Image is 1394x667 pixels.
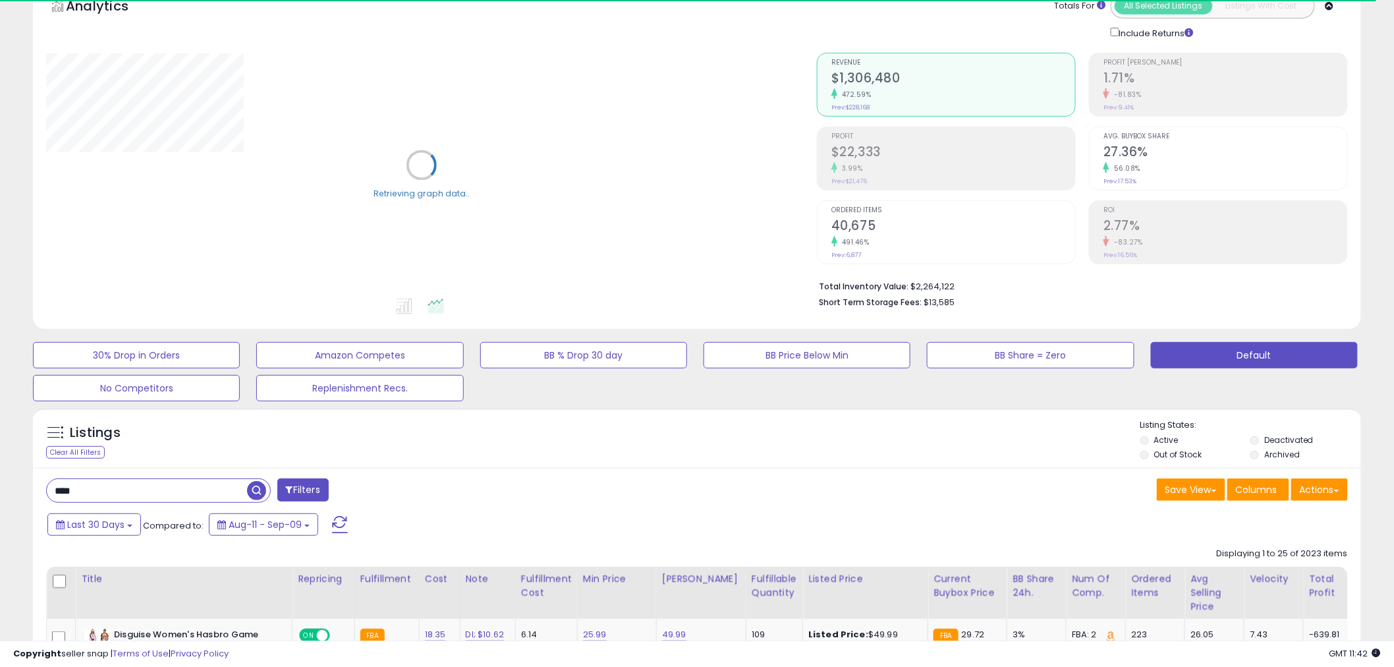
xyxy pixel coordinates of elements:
[47,513,141,536] button: Last 30 Days
[831,71,1075,88] h2: $1,306,480
[171,647,229,660] a: Privacy Policy
[752,572,797,600] div: Fulfillable Quantity
[831,103,870,111] small: Prev: $228,168
[934,572,1001,600] div: Current Buybox Price
[819,297,922,308] b: Short Term Storage Fees:
[1103,177,1136,185] small: Prev: 17.53%
[1157,478,1225,501] button: Save View
[466,572,510,586] div: Note
[143,519,204,532] span: Compared to:
[837,237,870,247] small: 491.46%
[1013,572,1061,600] div: BB Share 24h.
[1190,572,1239,614] div: Avg Selling Price
[13,648,229,660] div: seller snap | |
[374,188,470,200] div: Retrieving graph data..
[1236,483,1277,496] span: Columns
[808,572,922,586] div: Listed Price
[924,296,955,308] span: $13,585
[1140,419,1361,432] p: Listing States:
[1103,103,1134,111] small: Prev: 9.41%
[1103,207,1347,214] span: ROI
[831,251,861,259] small: Prev: 6,877
[819,277,1338,293] li: $2,264,122
[33,375,240,401] button: No Competitors
[1103,59,1347,67] span: Profit [PERSON_NAME]
[521,572,572,600] div: Fulfillment Cost
[1109,163,1140,173] small: 56.08%
[256,342,463,368] button: Amazon Competes
[298,572,349,586] div: Repricing
[1154,449,1202,460] label: Out of Stock
[837,90,872,100] small: 472.59%
[1101,25,1210,40] div: Include Returns
[927,342,1134,368] button: BB Share = Zero
[831,133,1075,140] span: Profit
[1264,449,1300,460] label: Archived
[1250,572,1298,586] div: Velocity
[1103,71,1347,88] h2: 1.71%
[33,342,240,368] button: 30% Drop in Orders
[46,446,105,459] div: Clear All Filters
[1103,133,1347,140] span: Avg. Buybox Share
[425,572,455,586] div: Cost
[819,281,908,292] b: Total Inventory Value:
[13,647,61,660] strong: Copyright
[209,513,318,536] button: Aug-11 - Sep-09
[70,424,121,442] h5: Listings
[229,518,302,531] span: Aug-11 - Sep-09
[67,518,125,531] span: Last 30 Days
[360,572,414,586] div: Fulfillment
[1131,572,1179,600] div: Ordered Items
[831,59,1075,67] span: Revenue
[837,163,863,173] small: 3.99%
[1103,218,1347,236] h2: 2.77%
[831,177,867,185] small: Prev: $21,476
[81,572,287,586] div: Title
[277,478,329,502] button: Filters
[1072,572,1120,600] div: Num of Comp.
[1329,647,1381,660] span: 2025-10-10 11:42 GMT
[583,572,651,586] div: Min Price
[113,647,169,660] a: Terms of Use
[480,342,687,368] button: BB % Drop 30 day
[1151,342,1358,368] button: Default
[1109,90,1142,100] small: -81.83%
[831,207,1075,214] span: Ordered Items
[1154,434,1179,446] label: Active
[662,572,740,586] div: [PERSON_NAME]
[1103,144,1347,162] h2: 27.36%
[256,375,463,401] button: Replenishment Recs.
[1217,548,1348,560] div: Displaying 1 to 25 of 2023 items
[1103,251,1137,259] small: Prev: 16.56%
[1227,478,1289,501] button: Columns
[1264,434,1314,446] label: Deactivated
[1109,237,1143,247] small: -83.27%
[831,218,1075,236] h2: 40,675
[831,144,1075,162] h2: $22,333
[1309,572,1360,600] div: Total Profit
[704,342,910,368] button: BB Price Below Min
[1291,478,1348,501] button: Actions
